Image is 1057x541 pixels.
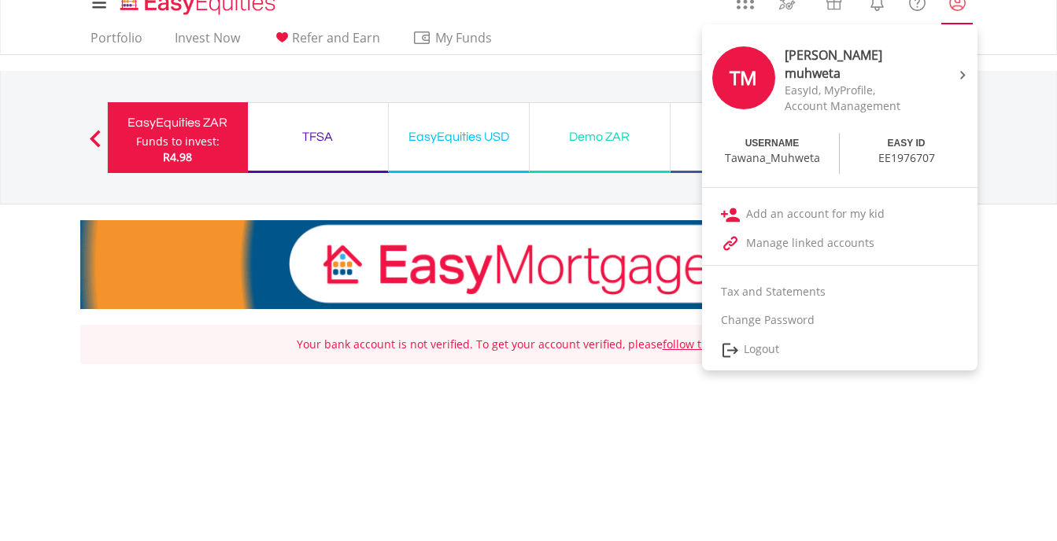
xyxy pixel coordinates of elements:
div: TFSA [257,126,379,148]
span: R4.98 [163,149,192,164]
div: Demo ZAR [539,126,660,148]
a: Refer and Earn [266,30,386,54]
a: Tax and Statements [702,278,978,306]
img: EasyMortage Promotion Banner [80,220,978,309]
a: Invest Now [168,30,246,54]
div: EasyId, MyProfile, [785,83,917,98]
div: Your bank account is not verified. To get your account verified, please . [80,325,978,364]
a: Manage linked accounts [702,229,978,258]
div: Funds to invest: [136,134,220,149]
div: Demo USD [680,126,801,148]
a: Logout [702,334,978,366]
a: Portfolio [84,30,149,54]
span: Refer and Earn [292,29,380,46]
div: EasyEquities ZAR [117,112,238,134]
span: My Funds [412,28,516,48]
div: USERNAME [745,137,800,150]
div: EE1976707 [878,150,935,166]
div: EASY ID [888,137,926,150]
div: TM [712,46,775,109]
div: Tawana_Muhweta [725,150,820,166]
a: Change Password [702,306,978,334]
div: Account Management [785,98,917,114]
a: TM [PERSON_NAME] muhweta EasyId, MyProfile, Account Management USERNAME Tawana_Muhweta EASY ID EE... [702,28,978,179]
a: Add an account for my kid [702,200,978,229]
a: follow these steps [663,337,758,351]
div: EasyEquities USD [398,126,519,148]
div: [PERSON_NAME] muhweta [785,46,917,83]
